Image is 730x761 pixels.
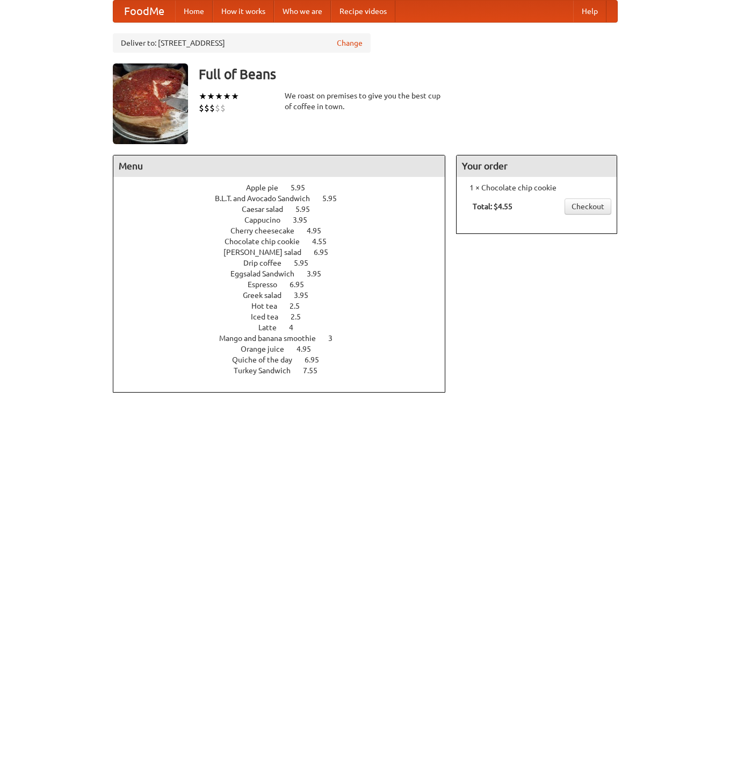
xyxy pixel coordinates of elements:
[199,63,618,85] h3: Full of Beans
[223,90,231,102] li: ★
[251,312,289,321] span: Iced tea
[230,226,341,235] a: Cherry cheesecake 4.95
[215,102,220,114] li: $
[113,155,445,177] h4: Menu
[243,291,328,300] a: Greek salad 3.95
[246,183,289,192] span: Apple pie
[251,312,321,321] a: Iced tea 2.5
[199,90,207,102] li: ★
[565,198,611,215] a: Checkout
[230,269,305,278] span: Eggsalad Sandwich
[199,102,204,114] li: $
[246,183,325,192] a: Apple pie 5.95
[303,366,328,375] span: 7.55
[248,280,288,289] span: Espresso
[307,226,332,235] span: 4.95
[215,194,321,203] span: B.L.T. and Avocado Sandwich
[243,291,292,300] span: Greek salad
[289,323,304,332] span: 4
[219,334,352,343] a: Mango and banana smoothie 3
[234,366,337,375] a: Turkey Sandwich 7.55
[113,1,175,22] a: FoodMe
[314,248,339,257] span: 6.95
[220,102,226,114] li: $
[223,248,348,257] a: [PERSON_NAME] salad 6.95
[209,102,215,114] li: $
[331,1,395,22] a: Recipe videos
[258,323,287,332] span: Latte
[462,182,611,193] li: 1 × Chocolate chip cookie
[337,38,363,48] a: Change
[295,205,321,214] span: 5.95
[291,312,312,321] span: 2.5
[291,183,316,192] span: 5.95
[312,237,337,246] span: 4.55
[231,90,239,102] li: ★
[234,366,301,375] span: Turkey Sandwich
[213,1,274,22] a: How it works
[248,280,324,289] a: Espresso 6.95
[258,323,313,332] a: Latte 4
[219,334,327,343] span: Mango and banana smoothie
[225,237,310,246] span: Chocolate chip cookie
[305,355,330,364] span: 6.95
[322,194,348,203] span: 5.95
[223,248,312,257] span: [PERSON_NAME] salad
[232,355,339,364] a: Quiche of the day 6.95
[573,1,606,22] a: Help
[113,33,371,53] div: Deliver to: [STREET_ADDRESS]
[328,334,343,343] span: 3
[215,194,357,203] a: B.L.T. and Avocado Sandwich 5.95
[294,291,319,300] span: 3.95
[175,1,213,22] a: Home
[274,1,331,22] a: Who we are
[243,259,328,267] a: Drip coffee 5.95
[230,269,341,278] a: Eggsalad Sandwich 3.95
[473,202,512,211] b: Total: $4.55
[113,63,188,144] img: angular.jpg
[232,355,303,364] span: Quiche of the day
[225,237,346,246] a: Chocolate chip cookie 4.55
[297,345,322,353] span: 4.95
[243,259,292,267] span: Drip coffee
[204,102,209,114] li: $
[215,90,223,102] li: ★
[285,90,446,112] div: We roast on premises to give you the best cup of coffee in town.
[293,216,318,224] span: 3.95
[242,205,330,214] a: Caesar salad 5.95
[207,90,215,102] li: ★
[290,302,310,310] span: 2.5
[290,280,315,289] span: 6.95
[251,302,288,310] span: Hot tea
[241,345,331,353] a: Orange juice 4.95
[244,216,291,224] span: Cappucino
[242,205,294,214] span: Caesar salad
[244,216,327,224] a: Cappucino 3.95
[307,269,332,278] span: 3.95
[241,345,295,353] span: Orange juice
[230,226,305,235] span: Cherry cheesecake
[457,155,617,177] h4: Your order
[294,259,319,267] span: 5.95
[251,302,320,310] a: Hot tea 2.5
